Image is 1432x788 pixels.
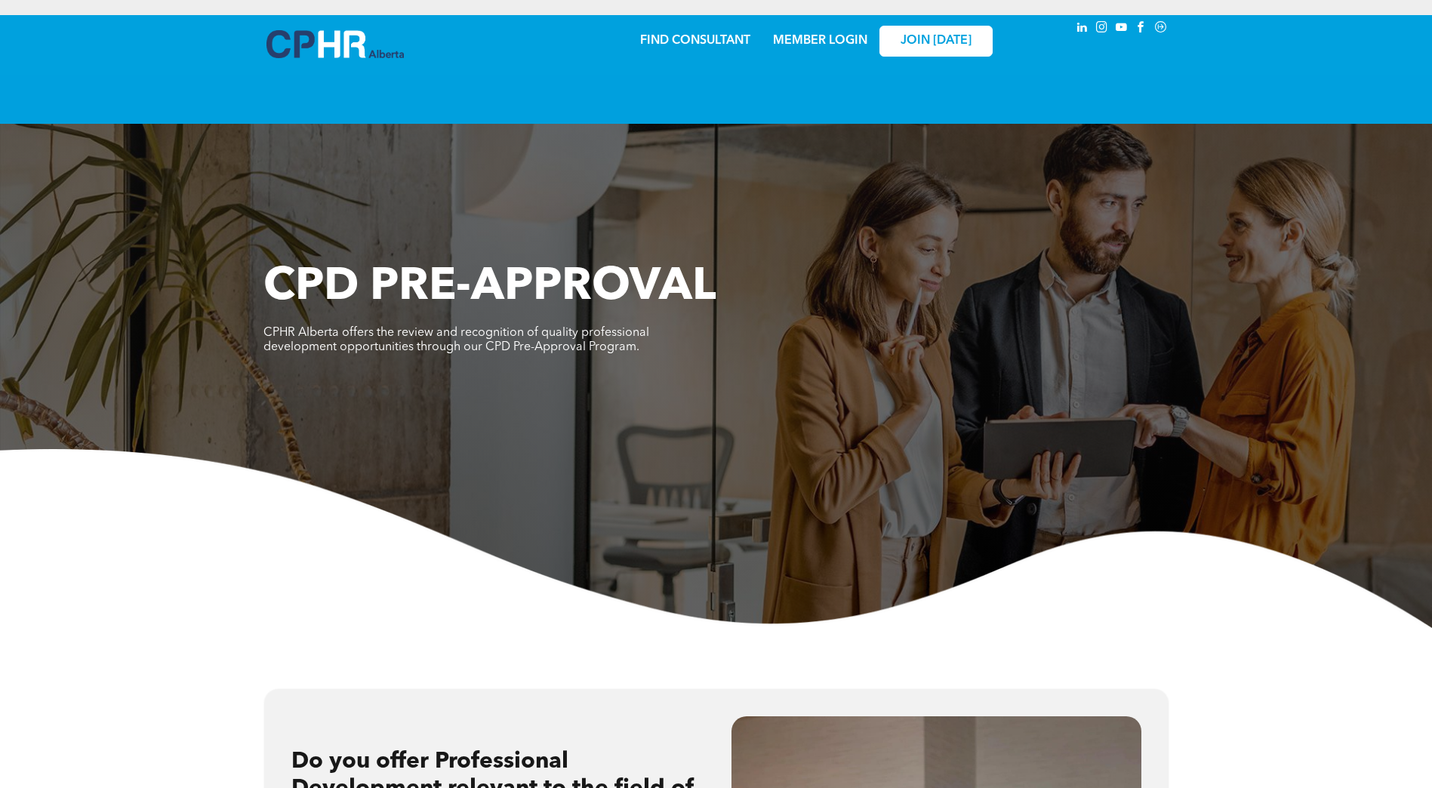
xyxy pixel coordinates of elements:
[1113,19,1130,39] a: youtube
[1094,19,1110,39] a: instagram
[640,35,750,47] a: FIND CONSULTANT
[263,265,716,310] span: CPD PRE-APPROVAL
[1133,19,1150,39] a: facebook
[266,30,404,58] img: A blue and white logo for cp alberta
[879,26,993,57] a: JOIN [DATE]
[1074,19,1091,39] a: linkedin
[1153,19,1169,39] a: Social network
[773,35,867,47] a: MEMBER LOGIN
[901,34,972,48] span: JOIN [DATE]
[263,327,649,353] span: CPHR Alberta offers the review and recognition of quality professional development opportunities ...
